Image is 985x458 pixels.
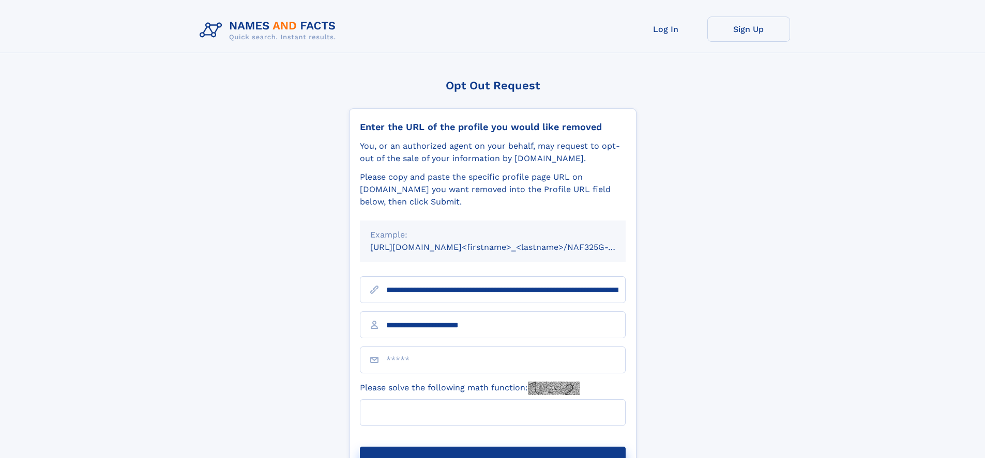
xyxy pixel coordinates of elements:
[195,17,344,44] img: Logo Names and Facts
[360,140,626,165] div: You, or an authorized agent on your behalf, may request to opt-out of the sale of your informatio...
[360,382,580,395] label: Please solve the following math function:
[360,171,626,208] div: Please copy and paste the specific profile page URL on [DOMAIN_NAME] you want removed into the Pr...
[360,121,626,133] div: Enter the URL of the profile you would like removed
[370,242,645,252] small: [URL][DOMAIN_NAME]<firstname>_<lastname>/NAF325G-xxxxxxxx
[370,229,615,241] div: Example:
[349,79,637,92] div: Opt Out Request
[625,17,707,42] a: Log In
[707,17,790,42] a: Sign Up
